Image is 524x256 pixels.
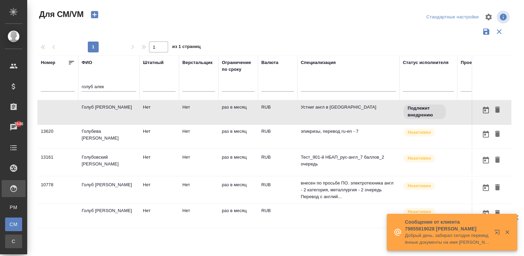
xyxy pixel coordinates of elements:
[222,59,255,73] div: Ограничение по сроку
[182,59,213,66] div: Верстальщик
[172,43,201,52] span: из 1 страниц
[403,128,454,137] div: Наши пути разошлись: исполнитель с нами не работает
[218,204,258,228] td: раз в месяц
[37,9,84,20] span: Для СМ/VM
[480,104,492,116] button: Открыть календарь загрузки
[258,100,297,124] td: RUB
[480,207,492,220] button: Открыть календарь загрузки
[408,155,431,162] p: Неактивен
[261,59,278,66] div: Валюта
[179,100,218,124] td: Нет
[140,150,179,174] td: Нет
[492,181,503,194] button: Удалить
[78,150,140,174] td: Голубовский [PERSON_NAME]
[37,178,78,202] td: 10778
[403,207,454,217] div: Наши пути разошлись: исполнитель с нами не работает
[408,208,431,215] p: Неактивен
[403,59,448,66] div: Статус исполнителя
[140,125,179,148] td: Нет
[143,59,164,66] div: Штатный
[258,204,297,228] td: RUB
[179,150,218,174] td: Нет
[480,25,493,38] button: Сохранить фильтры
[179,125,218,148] td: Нет
[218,100,258,124] td: раз в месяц
[480,154,492,166] button: Открыть календарь загрузки
[403,104,454,120] div: Свежая кровь: на первые 3 заказа по тематике ставь редактора и фиксируй оценки
[461,59,500,66] div: Проектный отдел
[78,125,140,148] td: Голубева [PERSON_NAME]
[301,128,396,135] p: эпикризы, перевод ru-en - 7
[5,201,22,214] a: PM
[301,59,336,66] div: Специализация
[179,204,218,228] td: Нет
[490,225,507,242] button: Открыть в новой вкладке
[140,100,179,124] td: Нет
[492,104,503,116] button: Удалить
[500,229,514,235] button: Закрыть
[405,219,490,232] p: Сообщение от клиента 79855819028 [PERSON_NAME]
[301,154,396,167] p: Тест_901-й НБАП_рус-англ_7 баллов_2 очередь
[218,150,258,174] td: раз в месяц
[301,104,396,111] p: Устниr англ в [GEOGRAPHIC_DATA]
[258,150,297,174] td: RUB
[140,204,179,228] td: Нет
[492,154,503,166] button: Удалить
[408,182,431,189] p: Неактивен
[9,204,19,211] span: PM
[493,25,506,38] button: Сбросить фильтры
[301,180,396,200] p: внесен по просьбе ПО. электротехника англ - 2 категория, металлургия - 2 очередь Перевод с англий...
[5,218,22,231] a: CM
[497,11,511,23] span: Посмотреть информацию
[179,178,218,202] td: Нет
[2,119,26,136] a: 7646
[78,178,140,202] td: Голуб [PERSON_NAME]
[480,128,492,141] button: Открыть календарь загрузки
[9,238,19,245] span: С
[82,59,92,66] div: ФИО
[41,59,55,66] div: Номер
[78,204,140,228] td: Голуб [PERSON_NAME]
[37,150,78,174] td: 13161
[86,9,103,20] button: Создать
[140,178,179,202] td: Нет
[480,9,497,25] span: Настроить таблицу
[492,128,503,141] button: Удалить
[403,181,454,191] div: Наши пути разошлись: исполнитель с нами не работает
[5,235,22,248] a: С
[218,125,258,148] td: раз в месяц
[492,207,503,220] button: Удалить
[10,121,27,127] span: 7646
[405,232,490,246] p: Добрый день, забирал сегодня переведённые документы на имя [PERSON_NAME]. Мне случайно дали конвер
[408,129,431,136] p: Неактивен
[408,105,442,118] p: Подлежит внедрению
[78,100,140,124] td: Голуб [PERSON_NAME]
[480,181,492,194] button: Открыть календарь загрузки
[218,178,258,202] td: раз в месяц
[403,154,454,163] div: Наши пути разошлись: исполнитель с нами не работает
[258,178,297,202] td: RUB
[425,12,480,22] div: split button
[37,125,78,148] td: 13620
[9,221,19,228] span: CM
[258,125,297,148] td: RUB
